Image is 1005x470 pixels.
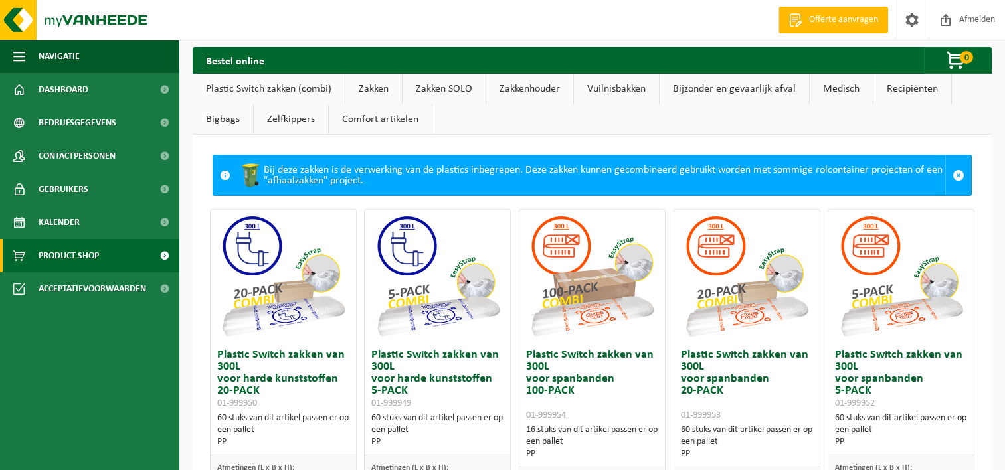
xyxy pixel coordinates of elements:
span: Acceptatievoorwaarden [39,272,146,305]
span: 01-999953 [681,410,721,420]
a: Comfort artikelen [329,104,432,135]
span: Offerte aanvragen [806,13,881,27]
span: Product Shop [39,239,99,272]
a: Plastic Switch zakken (combi) [193,74,345,104]
img: 01-999953 [680,210,813,343]
div: 60 stuks van dit artikel passen er op een pallet [217,412,349,448]
img: WB-0240-HPE-GN-50.png [237,162,264,189]
div: PP [835,436,967,448]
a: Zakkenhouder [486,74,573,104]
div: PP [217,436,349,448]
a: Offerte aanvragen [778,7,888,33]
span: 01-999954 [526,410,566,420]
span: Kalender [39,206,80,239]
div: 60 stuks van dit artikel passen er op een pallet [835,412,967,448]
a: Vuilnisbakken [574,74,659,104]
div: Bij deze zakken is de verwerking van de plastics inbegrepen. Deze zakken kunnen gecombineerd gebr... [237,155,945,195]
h3: Plastic Switch zakken van 300L voor spanbanden 5-PACK [835,349,967,409]
span: Bedrijfsgegevens [39,106,116,139]
img: 01-999954 [525,210,658,343]
span: 0 [960,51,973,64]
span: Navigatie [39,40,80,73]
img: 01-999950 [217,210,349,343]
span: 01-999950 [217,398,257,408]
span: Contactpersonen [39,139,116,173]
a: Zelfkippers [254,104,328,135]
div: PP [526,448,658,460]
a: Sluit melding [945,155,971,195]
span: 01-999952 [835,398,875,408]
h2: Bestel online [193,47,278,73]
div: 60 stuks van dit artikel passen er op een pallet [681,424,813,460]
div: 60 stuks van dit artikel passen er op een pallet [371,412,503,448]
span: Dashboard [39,73,88,106]
img: 01-999949 [371,210,504,343]
a: Medisch [810,74,873,104]
a: Bigbags [193,104,253,135]
span: 01-999949 [371,398,411,408]
h3: Plastic Switch zakken van 300L voor spanbanden 20-PACK [681,349,813,421]
div: 16 stuks van dit artikel passen er op een pallet [526,424,658,460]
a: Bijzonder en gevaarlijk afval [660,74,809,104]
h3: Plastic Switch zakken van 300L voor harde kunststoffen 5-PACK [371,349,503,409]
h3: Plastic Switch zakken van 300L voor harde kunststoffen 20-PACK [217,349,349,409]
a: Zakken SOLO [403,74,486,104]
a: Zakken [345,74,402,104]
div: PP [371,436,503,448]
div: PP [681,448,813,460]
img: 01-999952 [835,210,968,343]
a: Recipiënten [873,74,951,104]
span: Gebruikers [39,173,88,206]
h3: Plastic Switch zakken van 300L voor spanbanden 100-PACK [526,349,658,421]
button: 0 [924,47,990,74]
